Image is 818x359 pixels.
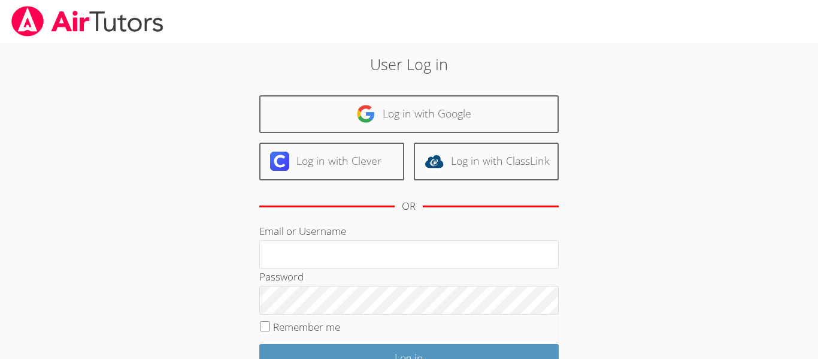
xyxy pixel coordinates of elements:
label: Password [259,270,304,283]
a: Log in with Google [259,95,559,133]
label: Remember me [273,320,340,334]
a: Log in with Clever [259,143,404,180]
div: OR [402,198,416,215]
img: google-logo-50288ca7cdecda66e5e0955fdab243c47b7ad437acaf1139b6f446037453330a.svg [356,104,375,123]
img: clever-logo-6eab21bc6e7a338710f1a6ff85c0baf02591cd810cc4098c63d3a4b26e2feb20.svg [270,152,289,171]
img: classlink-logo-d6bb404cc1216ec64c9a2012d9dc4662098be43eaf13dc465df04b49fa7ab582.svg [425,152,444,171]
label: Email or Username [259,224,346,238]
a: Log in with ClassLink [414,143,559,180]
img: airtutors_banner-c4298cdbf04f3fff15de1276eac7730deb9818008684d7c2e4769d2f7ddbe033.png [10,6,165,37]
h2: User Log in [188,53,630,76]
